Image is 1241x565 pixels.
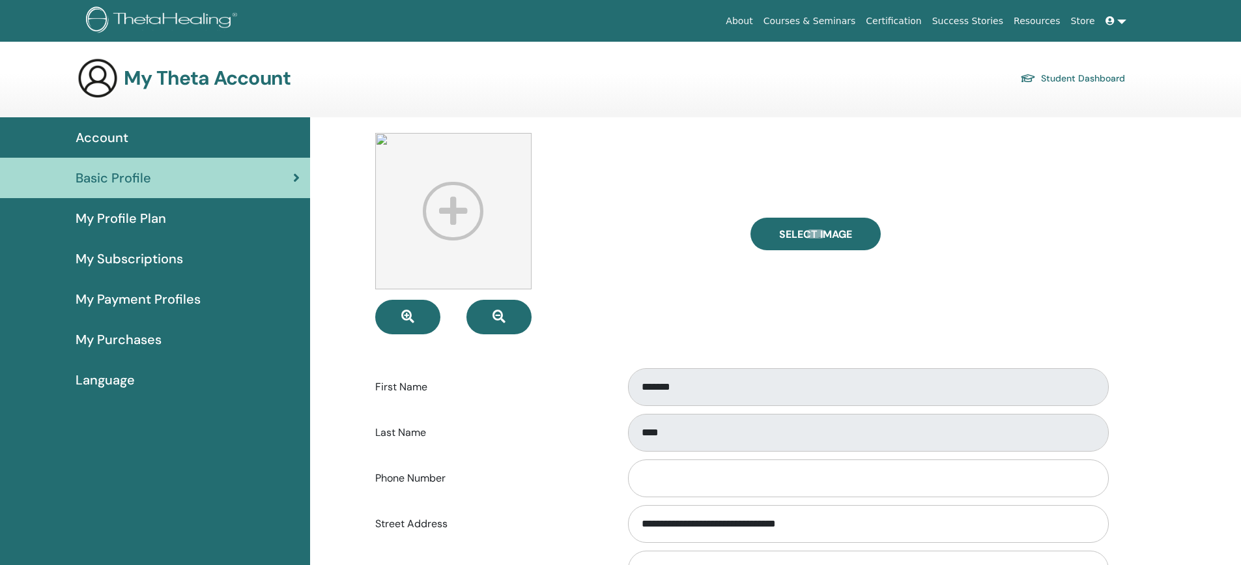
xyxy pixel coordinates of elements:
[365,512,616,536] label: Street Address
[76,128,128,147] span: Account
[76,168,151,188] span: Basic Profile
[720,9,758,33] a: About
[77,57,119,99] img: generic-user-icon.jpg
[807,229,824,239] input: Select Image
[124,66,291,90] h3: My Theta Account
[365,466,616,491] label: Phone Number
[76,209,166,228] span: My Profile Plan
[1020,69,1125,87] a: Student Dashboard
[76,330,162,349] span: My Purchases
[1008,9,1066,33] a: Resources
[76,249,183,268] span: My Subscriptions
[76,289,201,309] span: My Payment Profiles
[76,370,135,390] span: Language
[861,9,926,33] a: Certification
[758,9,861,33] a: Courses & Seminars
[779,227,852,241] span: Select Image
[1066,9,1100,33] a: Store
[1020,73,1036,84] img: graduation-cap.svg
[375,133,532,289] img: profile
[927,9,1008,33] a: Success Stories
[86,7,242,36] img: logo.png
[365,420,616,445] label: Last Name
[365,375,616,399] label: First Name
